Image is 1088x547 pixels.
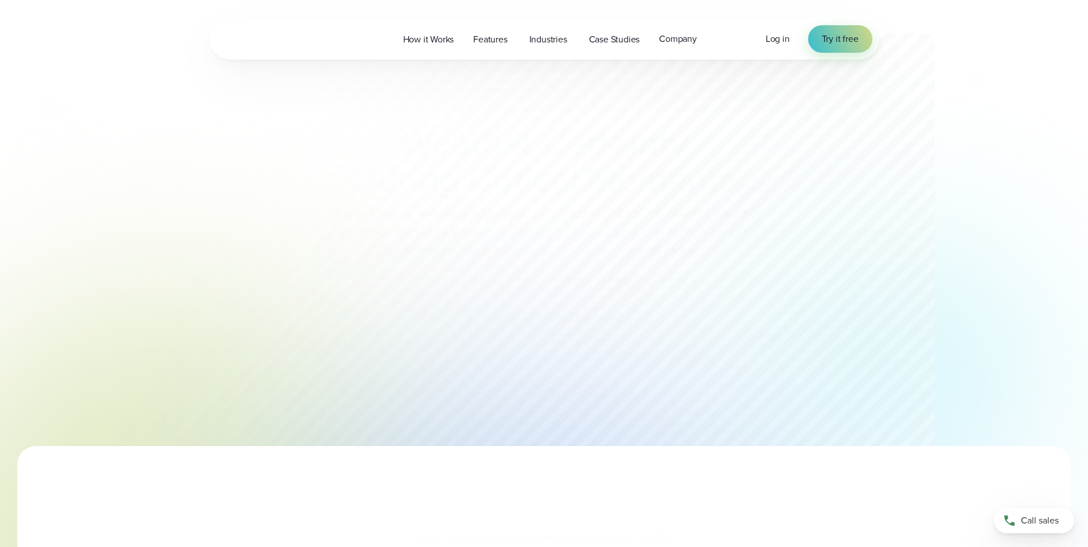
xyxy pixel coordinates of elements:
span: Try it free [822,32,859,46]
a: Case Studies [579,28,650,51]
span: Case Studies [589,33,640,46]
span: Features [473,33,507,46]
a: Try it free [808,25,872,53]
a: Log in [766,32,790,46]
span: Company [659,32,697,46]
span: Industries [529,33,567,46]
span: How it Works [403,33,454,46]
span: Log in [766,32,790,45]
span: Call sales [1021,514,1059,528]
a: Call sales [994,508,1074,533]
a: How it Works [393,28,464,51]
